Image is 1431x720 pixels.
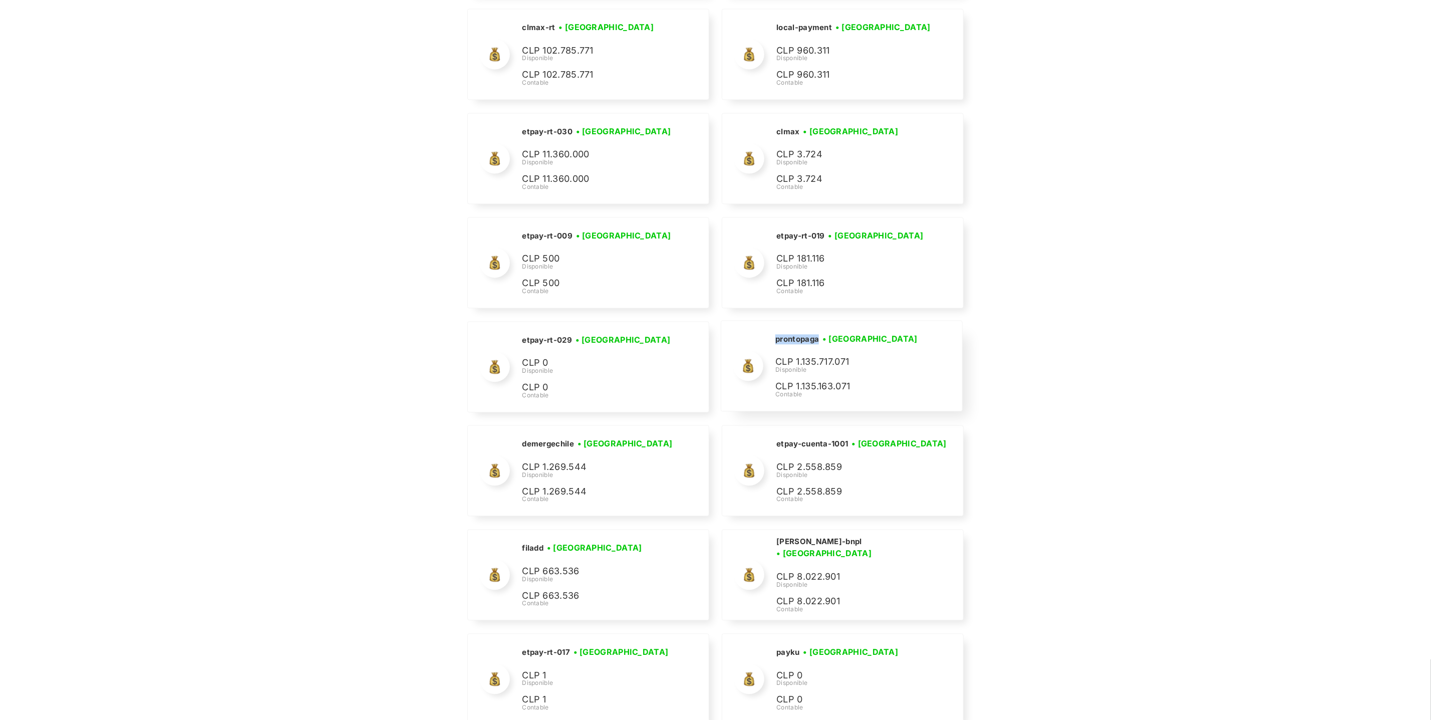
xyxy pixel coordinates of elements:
[522,356,672,370] p: CLP 0
[547,542,642,554] h3: • [GEOGRAPHIC_DATA]
[776,547,872,559] h3: • [GEOGRAPHIC_DATA]
[776,678,927,687] div: Disponible
[576,334,671,346] h3: • [GEOGRAPHIC_DATA]
[522,391,674,400] div: Contable
[776,127,800,137] h2: clmax
[776,182,927,191] div: Contable
[776,147,927,162] p: CLP 3.724
[522,44,672,58] p: CLP 102.785.771
[776,692,927,707] p: CLP 0
[776,231,825,241] h2: etpay-rt-019
[522,147,672,162] p: CLP 11.360.000
[776,537,862,547] h2: [PERSON_NAME]-bnpl
[803,125,899,137] h3: • [GEOGRAPHIC_DATA]
[522,692,672,707] p: CLP 1
[576,229,671,242] h3: • [GEOGRAPHIC_DATA]
[776,580,951,589] div: Disponible
[522,543,543,553] h2: filadd
[522,335,572,345] h2: etpay-rt-029
[522,485,672,499] p: CLP 1.269.544
[776,23,832,33] h2: local-payment
[522,23,555,33] h2: clmax-rt
[522,703,672,712] div: Contable
[776,158,927,167] div: Disponible
[522,252,672,266] p: CLP 500
[522,495,676,504] div: Contable
[775,334,819,344] h2: prontopaga
[522,366,674,375] div: Disponible
[522,668,672,683] p: CLP 1
[776,439,848,449] h2: etpay-cuenta-1001
[776,605,951,614] div: Contable
[776,172,927,186] p: CLP 3.724
[522,231,573,241] h2: etpay-rt-009
[776,287,927,296] div: Contable
[776,703,927,712] div: Contable
[776,647,800,657] h2: payku
[776,44,927,58] p: CLP 960.311
[522,380,672,395] p: CLP 0
[835,21,931,33] h3: • [GEOGRAPHIC_DATA]
[522,460,672,474] p: CLP 1.269.544
[776,262,927,271] div: Disponible
[522,647,570,657] h2: etpay-rt-017
[776,495,950,504] div: Contable
[851,437,947,449] h3: • [GEOGRAPHIC_DATA]
[776,252,927,266] p: CLP 181.116
[522,54,672,63] div: Disponible
[776,460,927,474] p: CLP 2.558.859
[576,125,671,137] h3: • [GEOGRAPHIC_DATA]
[522,575,672,584] div: Disponible
[522,172,672,186] p: CLP 11.360.000
[776,276,927,291] p: CLP 181.116
[775,355,926,369] p: CLP 1.135.717.071
[522,564,672,579] p: CLP 663.536
[522,68,672,82] p: CLP 102.785.771
[776,485,927,499] p: CLP 2.558.859
[822,333,918,345] h3: • [GEOGRAPHIC_DATA]
[522,470,676,479] div: Disponible
[776,68,927,82] p: CLP 960.311
[522,287,674,296] div: Contable
[828,229,924,242] h3: • [GEOGRAPHIC_DATA]
[574,646,669,658] h3: • [GEOGRAPHIC_DATA]
[775,379,926,394] p: CLP 1.135.163.071
[776,470,950,479] div: Disponible
[522,127,573,137] h2: etpay-rt-030
[522,262,674,271] div: Disponible
[776,78,934,87] div: Contable
[776,54,934,63] div: Disponible
[776,594,927,609] p: CLP 8.022.901
[775,365,926,374] div: Disponible
[776,570,927,584] p: CLP 8.022.901
[776,668,927,683] p: CLP 0
[522,599,672,608] div: Contable
[522,158,674,167] div: Disponible
[522,182,674,191] div: Contable
[522,678,672,687] div: Disponible
[775,390,926,399] div: Contable
[559,21,654,33] h3: • [GEOGRAPHIC_DATA]
[522,78,672,87] div: Contable
[803,646,899,658] h3: • [GEOGRAPHIC_DATA]
[522,589,672,603] p: CLP 663.536
[578,437,673,449] h3: • [GEOGRAPHIC_DATA]
[522,276,672,291] p: CLP 500
[522,439,574,449] h2: demergechile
